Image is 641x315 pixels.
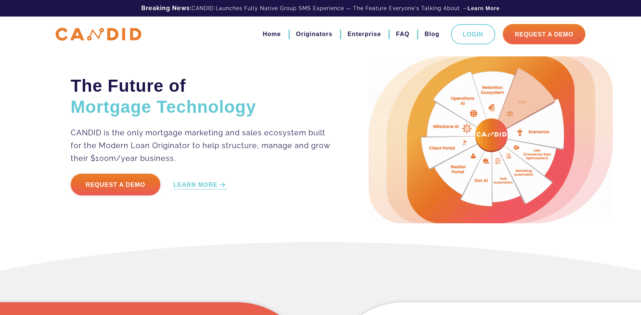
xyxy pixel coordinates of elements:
a: Learn More [467,5,499,12]
img: CANDID APP [56,28,141,41]
a: Login [451,24,496,44]
a: FAQ [396,28,410,41]
a: LEARN MORE [174,181,227,189]
b: Breaking News: [141,5,192,12]
p: CANDID is the only mortgage marketing and sales ecosystem built for the Modern Loan Originator to... [71,126,331,165]
a: Request a Demo [71,174,160,195]
h2: The Future of [71,75,331,117]
img: Candid Hero Image [369,56,613,223]
a: Request A Demo [503,24,585,44]
a: Enterprise [348,28,381,41]
a: Blog [425,28,440,41]
span: Mortgage Technology [71,97,256,117]
a: Home [263,28,281,41]
a: Originators [296,28,333,41]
